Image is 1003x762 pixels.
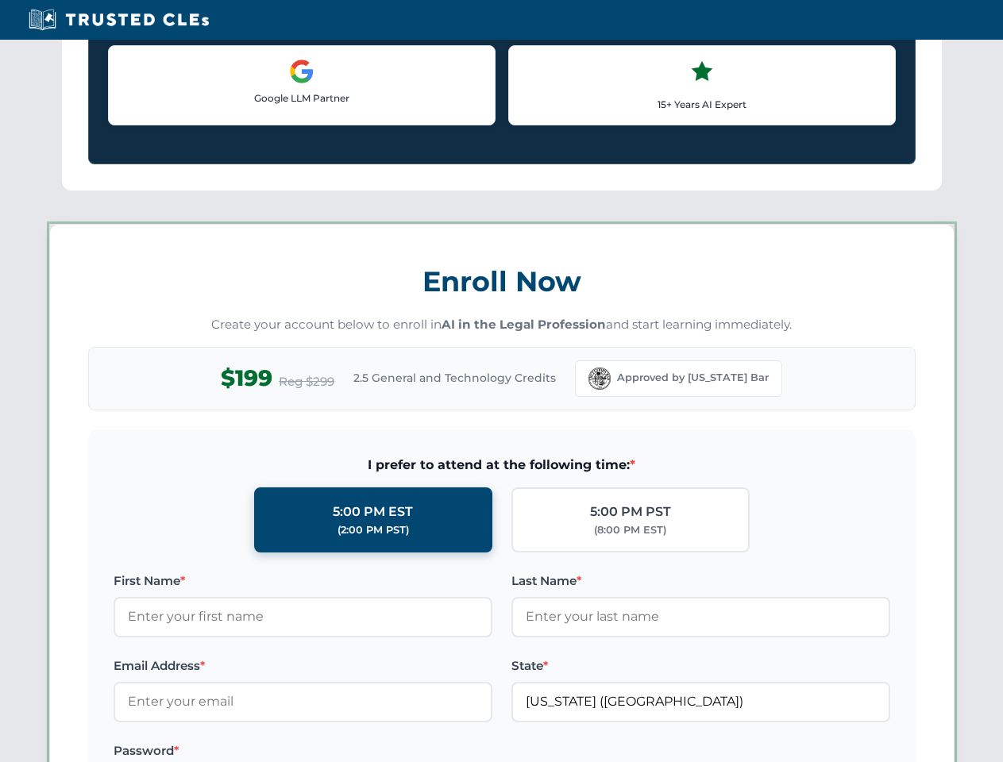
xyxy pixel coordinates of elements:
input: Enter your last name [511,597,890,637]
div: 5:00 PM EST [333,502,413,522]
span: Approved by [US_STATE] Bar [617,370,769,386]
span: 2.5 General and Technology Credits [353,369,556,387]
label: Last Name [511,571,890,591]
img: Google [289,59,314,84]
div: (2:00 PM PST) [338,522,409,538]
img: Trusted CLEs [24,8,214,32]
label: Password [114,741,492,760]
label: First Name [114,571,492,591]
p: Create your account below to enroll in and start learning immediately. [88,316,916,334]
span: Reg $299 [279,372,334,391]
p: Google LLM Partner [122,90,482,106]
img: Florida Bar [588,368,611,390]
div: 5:00 PM PST [590,502,671,522]
input: Florida (FL) [511,682,890,722]
span: $199 [221,360,272,396]
h3: Enroll Now [88,256,916,306]
label: State [511,656,890,675]
span: I prefer to attend at the following time: [114,455,890,475]
div: (8:00 PM EST) [594,522,666,538]
strong: AI in the Legal Profession [442,317,606,332]
input: Enter your first name [114,597,492,637]
p: 15+ Years AI Expert [522,97,882,112]
input: Enter your email [114,682,492,722]
label: Email Address [114,656,492,675]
